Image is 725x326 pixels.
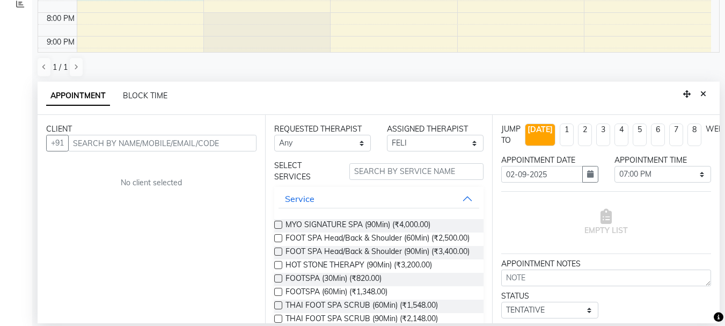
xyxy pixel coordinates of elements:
[45,37,77,48] div: 9:00 PM
[46,86,110,106] span: APPOINTMENT
[669,124,683,146] li: 7
[285,219,430,233] span: MYO SIGNATURE SPA (90Min) (₹4,000.00)
[651,124,665,146] li: 6
[45,13,77,24] div: 8:00 PM
[285,192,314,205] div: Service
[46,124,257,135] div: CLIENT
[285,273,382,286] span: FOOTSPA (30Min) (₹820.00)
[596,124,610,146] li: 3
[285,259,432,273] span: HOT STONE THERAPY (90Min) (₹3,200.00)
[123,91,167,100] span: BLOCK TIME
[68,135,257,151] input: SEARCH BY NAME/MOBILE/EMAIL/CODE
[279,189,480,208] button: Service
[687,124,701,146] li: 8
[266,160,341,183] div: SELECT SERVICES
[274,124,371,135] div: REQUESTED THERAPIST
[614,155,711,166] div: APPOINTMENT TIME
[53,62,68,73] span: 1 / 1
[501,258,711,270] div: APPOINTMENT NOTES
[695,86,711,103] button: Close
[614,124,628,146] li: 4
[387,124,484,135] div: ASSIGNED THERAPIST
[46,135,69,151] button: +91
[528,124,553,135] div: [DATE]
[285,233,470,246] span: FOOT SPA Head/Back & Shoulder (60Min) (₹2,500.00)
[584,209,628,236] span: EMPTY LIST
[560,124,574,146] li: 1
[501,124,521,146] div: JUMP TO
[501,155,598,166] div: APPOINTMENT DATE
[285,300,438,313] span: THAI FOOT SPA SCRUB (60Min) (₹1,548.00)
[72,177,231,189] div: No client selected
[501,166,582,183] input: yyyy-mm-dd
[578,124,592,146] li: 2
[633,124,647,146] li: 5
[285,286,387,300] span: FOOTSPA (60Min) (₹1,348.00)
[349,163,484,180] input: SEARCH BY SERVICE NAME
[285,246,470,259] span: FOOT SPA Head/Back & Shoulder (90Min) (₹3,400.00)
[501,291,598,302] div: STATUS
